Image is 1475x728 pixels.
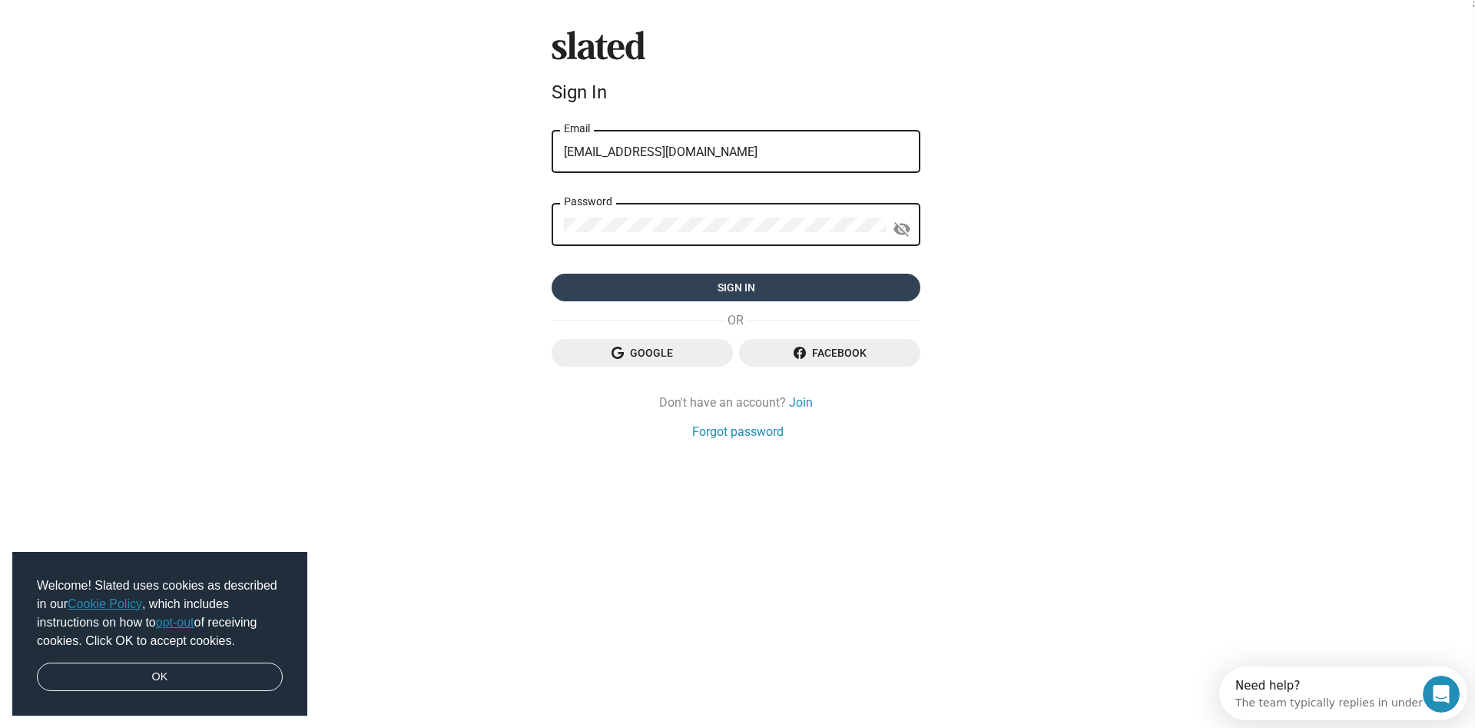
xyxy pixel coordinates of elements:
[887,214,917,244] button: Show password
[1423,676,1460,713] iframe: Intercom live chat
[564,274,908,301] span: Sign in
[564,339,721,367] span: Google
[692,424,784,440] a: Forgot password
[16,25,220,42] div: The team typically replies in under 2h
[751,339,908,367] span: Facebook
[6,6,266,48] div: Open Intercom Messenger
[552,81,920,103] div: Sign In
[16,13,220,25] div: Need help?
[37,577,283,650] span: Welcome! Slated uses cookies as described in our , which includes instructions on how to of recei...
[552,274,920,301] button: Sign in
[68,597,142,610] a: Cookie Policy
[37,663,283,692] a: dismiss cookie message
[789,394,813,411] a: Join
[893,218,911,241] mat-icon: visibility_off
[552,339,733,367] button: Google
[156,616,194,629] a: opt-out
[552,31,920,109] sl-branding: Sign In
[552,394,920,411] div: Don't have an account?
[739,339,920,367] button: Facebook
[1219,667,1467,720] iframe: Intercom live chat discovery launcher
[12,552,307,716] div: cookieconsent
